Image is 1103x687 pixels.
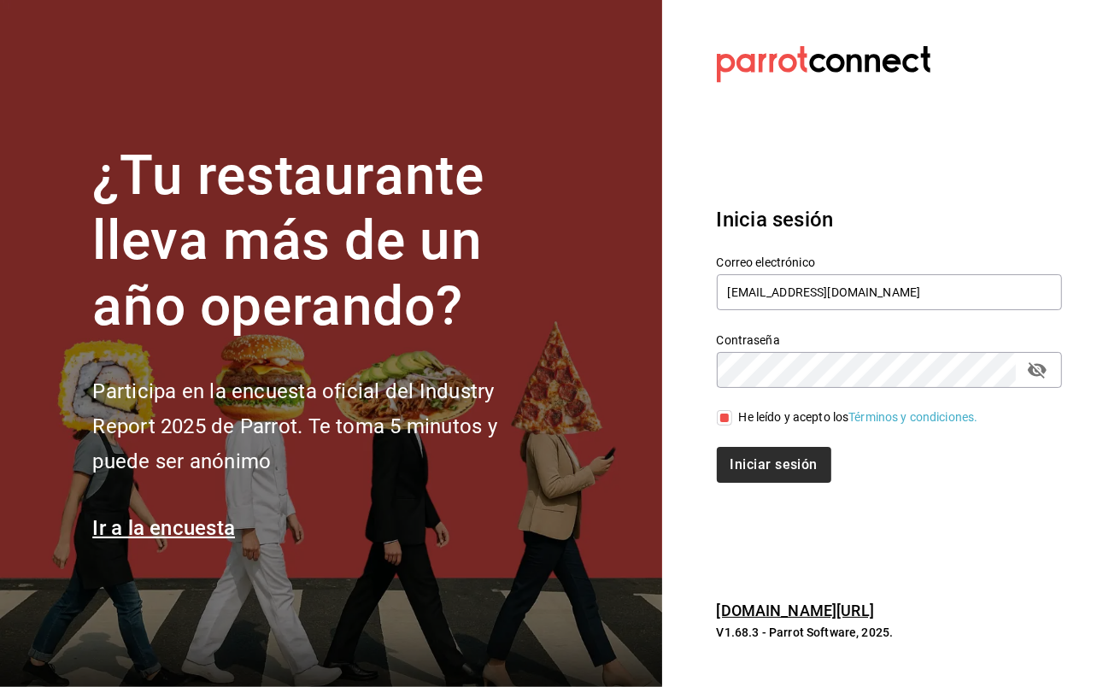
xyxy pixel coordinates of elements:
[1023,355,1052,385] button: passwordField
[92,516,235,540] a: Ir a la encuesta
[717,334,1063,346] label: Contraseña
[92,144,554,340] h1: ¿Tu restaurante lleva más de un año operando?
[717,274,1063,310] input: Ingresa tu correo electrónico
[717,256,1063,268] label: Correo electrónico
[717,204,1062,235] h3: Inicia sesión
[717,624,1062,641] p: V1.68.3 - Parrot Software, 2025.
[717,447,831,483] button: Iniciar sesión
[92,374,554,479] h2: Participa en la encuesta oficial del Industry Report 2025 de Parrot. Te toma 5 minutos y puede se...
[848,410,977,424] a: Términos y condiciones.
[739,408,978,426] div: He leído y acepto los
[717,602,874,619] a: [DOMAIN_NAME][URL]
